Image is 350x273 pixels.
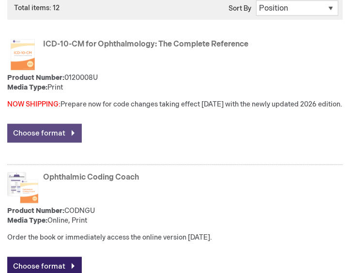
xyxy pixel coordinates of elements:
[7,206,343,226] div: CODNGU Online, Print
[43,173,139,182] a: Ophthalmic Coding Coach
[7,73,343,92] div: 0120008U Print
[14,4,60,12] span: Total items: 12
[7,83,47,91] strong: Media Type:
[7,207,64,215] strong: Product Number:
[228,4,251,13] label: Sort By
[7,233,343,243] div: Order the book or immediately access the online version [DATE].
[7,100,61,108] font: NOW SHIPPING:
[7,100,343,109] div: Prepare now for code changes taking effect [DATE] with the newly updated 2026 edition.
[7,74,64,82] strong: Product Number:
[7,124,82,143] a: Choose format
[7,216,47,225] strong: Media Type:
[43,40,248,49] a: ICD-10-CM for Ophthalmology: The Complete Reference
